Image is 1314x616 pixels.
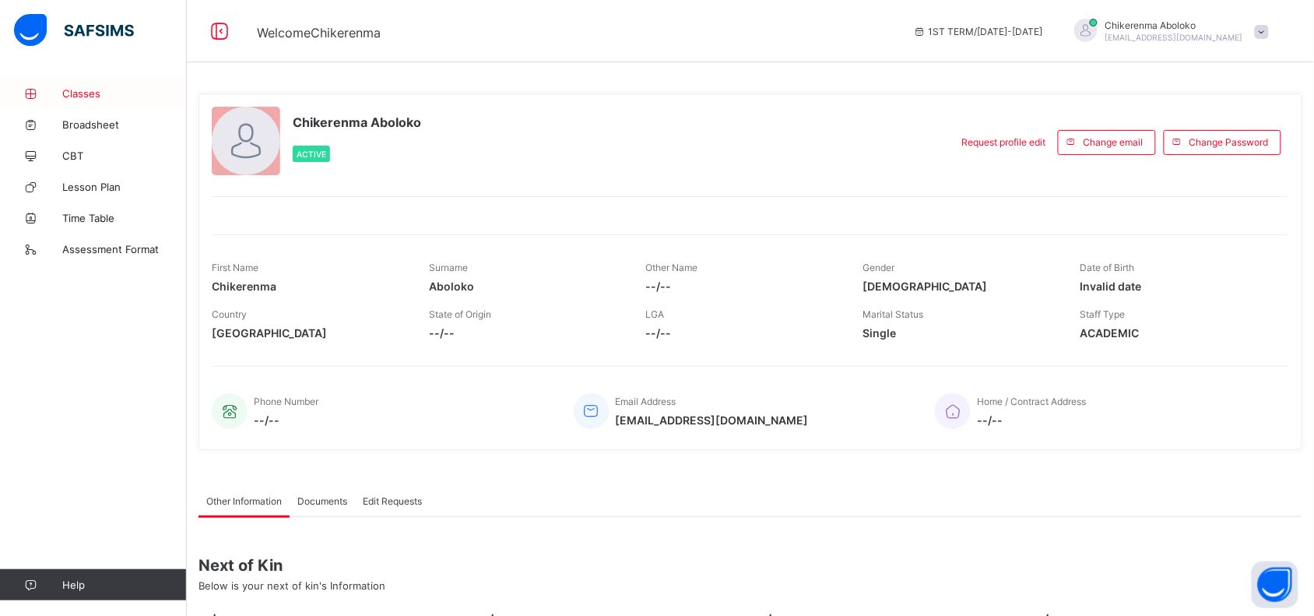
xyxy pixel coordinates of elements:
[863,280,1056,293] span: [DEMOGRAPHIC_DATA]
[863,326,1056,340] span: Single
[254,396,318,407] span: Phone Number
[616,414,809,427] span: [EMAIL_ADDRESS][DOMAIN_NAME]
[1084,136,1144,148] span: Change email
[199,579,385,592] span: Below is your next of kin's Information
[646,280,840,293] span: --/--
[1252,561,1298,608] button: Open asap
[1105,33,1243,42] span: [EMAIL_ADDRESS][DOMAIN_NAME]
[62,181,187,193] span: Lesson Plan
[616,396,676,407] span: Email Address
[1080,308,1125,320] span: Staff Type
[199,556,1302,575] span: Next of Kin
[1080,326,1274,340] span: ACADEMIC
[212,326,406,340] span: [GEOGRAPHIC_DATA]
[1105,19,1243,31] span: Chikerenma Aboloko
[206,495,282,507] span: Other Information
[62,243,187,255] span: Assessment Format
[212,308,247,320] span: Country
[1059,19,1277,44] div: ChikerenmaAboloko
[429,326,623,340] span: --/--
[14,14,134,47] img: safsims
[429,262,468,273] span: Surname
[913,26,1043,37] span: session/term information
[363,495,422,507] span: Edit Requests
[429,280,623,293] span: Aboloko
[293,114,421,130] span: Chikerenma Aboloko
[646,326,840,340] span: --/--
[62,118,187,131] span: Broadsheet
[646,308,665,320] span: LGA
[297,150,326,159] span: Active
[977,396,1086,407] span: Home / Contract Address
[977,414,1086,427] span: --/--
[62,150,187,162] span: CBT
[863,308,923,320] span: Marital Status
[1189,136,1269,148] span: Change Password
[1080,262,1134,273] span: Date of Birth
[429,308,491,320] span: State of Origin
[863,262,894,273] span: Gender
[1080,280,1274,293] span: Invalid date
[212,262,258,273] span: First Name
[212,280,406,293] span: Chikerenma
[646,262,698,273] span: Other Name
[62,212,187,224] span: Time Table
[297,495,347,507] span: Documents
[962,136,1046,148] span: Request profile edit
[62,87,187,100] span: Classes
[254,414,318,427] span: --/--
[257,25,381,40] span: Welcome Chikerenma
[62,579,186,591] span: Help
